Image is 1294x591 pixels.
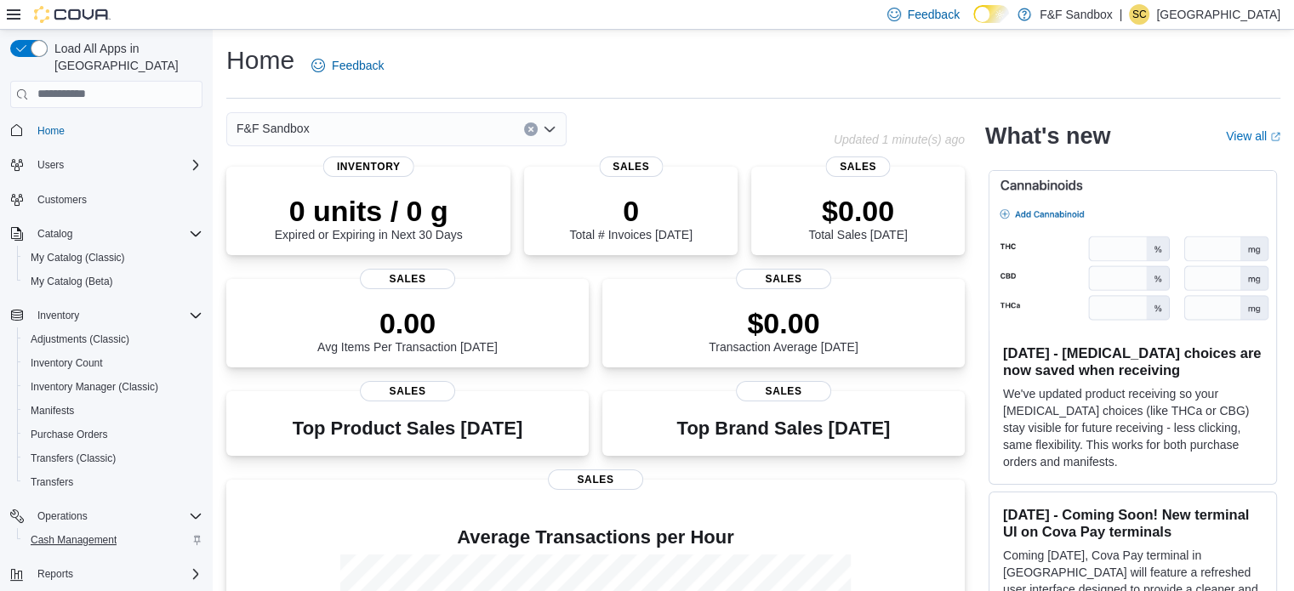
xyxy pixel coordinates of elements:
[3,504,209,528] button: Operations
[24,401,202,421] span: Manifests
[31,190,94,210] a: Customers
[1129,4,1149,25] div: Sage Creek Blvd
[24,329,136,349] a: Adjustments (Classic)
[17,528,209,552] button: Cash Management
[834,133,965,146] p: Updated 1 minute(s) ago
[37,124,65,138] span: Home
[736,381,831,401] span: Sales
[24,401,81,421] a: Manifests
[31,452,116,465] span: Transfers (Classic)
[24,353,110,373] a: Inventory Count
[1003,506,1263,540] h3: [DATE] - Coming Soon! New terminal UI on Cova Pay terminals
[17,246,209,270] button: My Catalog (Classic)
[31,224,79,244] button: Catalog
[24,424,115,445] a: Purchase Orders
[293,418,522,439] h3: Top Product Sales [DATE]
[24,424,202,445] span: Purchase Orders
[31,356,103,370] span: Inventory Count
[3,304,209,327] button: Inventory
[37,227,72,241] span: Catalog
[524,122,538,136] button: Clear input
[31,533,117,547] span: Cash Management
[31,380,158,394] span: Inventory Manager (Classic)
[24,377,165,397] a: Inventory Manager (Classic)
[1003,344,1263,378] h3: [DATE] - [MEDICAL_DATA] choices are now saved when receiving
[37,309,79,322] span: Inventory
[826,156,890,177] span: Sales
[908,6,960,23] span: Feedback
[17,375,209,399] button: Inventory Manager (Classic)
[31,189,202,210] span: Customers
[24,448,202,469] span: Transfers (Classic)
[736,269,831,289] span: Sales
[3,222,209,246] button: Catalog
[24,271,202,292] span: My Catalog (Beta)
[709,306,858,354] div: Transaction Average [DATE]
[360,269,455,289] span: Sales
[24,329,202,349] span: Adjustments (Classic)
[808,194,907,242] div: Total Sales [DATE]
[677,418,891,439] h3: Top Brand Sales [DATE]
[48,40,202,74] span: Load All Apps in [GEOGRAPHIC_DATA]
[31,275,113,288] span: My Catalog (Beta)
[1120,4,1123,25] p: |
[985,122,1110,150] h2: What's new
[31,155,71,175] button: Users
[17,399,209,423] button: Manifests
[24,472,202,492] span: Transfers
[3,562,209,586] button: Reports
[17,423,209,446] button: Purchase Orders
[332,57,384,74] span: Feedback
[31,564,202,584] span: Reports
[31,506,94,526] button: Operations
[3,118,209,143] button: Home
[24,353,202,373] span: Inventory Count
[569,194,692,242] div: Total # Invoices [DATE]
[240,527,951,548] h4: Average Transactions per Hour
[31,564,80,584] button: Reports
[1040,4,1113,25] p: F&F Sandbox
[31,121,71,141] a: Home
[37,509,88,523] span: Operations
[305,48,390,82] a: Feedback
[37,158,64,172] span: Users
[3,187,209,212] button: Customers
[31,332,129,346] span: Adjustments (Classic)
[569,194,692,228] p: 0
[24,448,123,469] a: Transfers (Classic)
[1132,4,1147,25] span: SC
[24,530,123,550] a: Cash Management
[317,306,498,340] p: 0.00
[973,5,1009,23] input: Dark Mode
[17,446,209,470] button: Transfers (Classic)
[31,120,202,141] span: Home
[1270,132,1280,142] svg: External link
[24,530,202,550] span: Cash Management
[1156,4,1280,25] p: [GEOGRAPHIC_DATA]
[24,247,132,268] a: My Catalog (Classic)
[17,270,209,293] button: My Catalog (Beta)
[37,567,73,581] span: Reports
[24,247,202,268] span: My Catalog (Classic)
[275,194,463,228] p: 0 units / 0 g
[323,156,414,177] span: Inventory
[709,306,858,340] p: $0.00
[31,155,202,175] span: Users
[31,475,73,489] span: Transfers
[275,194,463,242] div: Expired or Expiring in Next 30 Days
[17,470,209,494] button: Transfers
[31,305,202,326] span: Inventory
[17,327,209,351] button: Adjustments (Classic)
[24,271,120,292] a: My Catalog (Beta)
[237,118,310,139] span: F&F Sandbox
[360,381,455,401] span: Sales
[3,153,209,177] button: Users
[31,404,74,418] span: Manifests
[24,377,202,397] span: Inventory Manager (Classic)
[34,6,111,23] img: Cova
[1226,129,1280,143] a: View allExternal link
[37,193,87,207] span: Customers
[31,305,86,326] button: Inventory
[543,122,556,136] button: Open list of options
